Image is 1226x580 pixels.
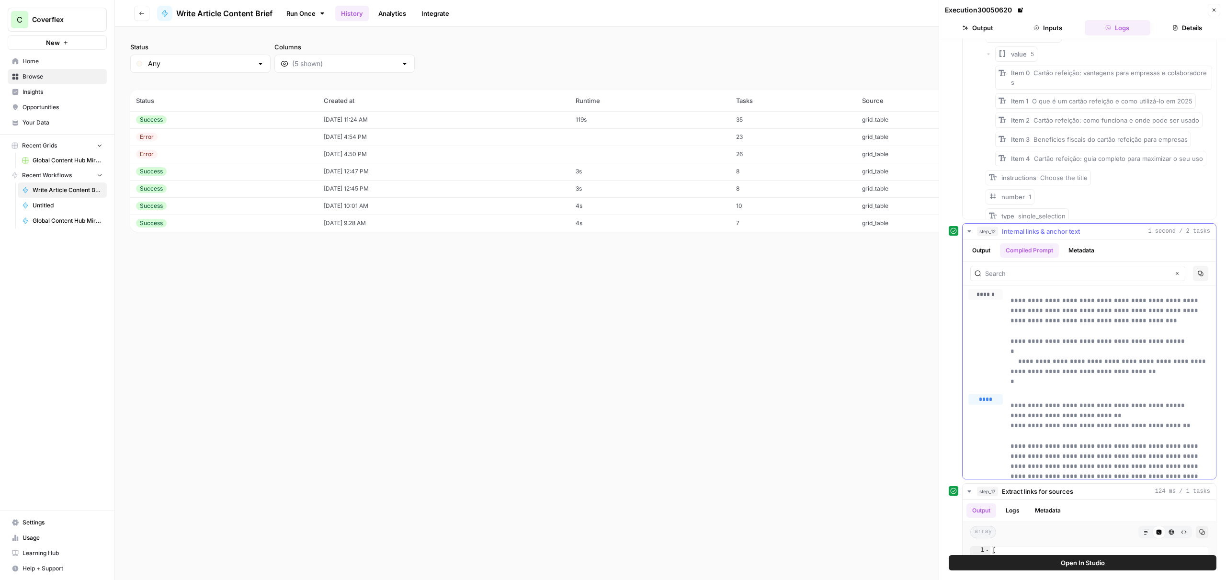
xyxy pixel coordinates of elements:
th: Status [130,90,318,111]
div: 1 [971,546,990,554]
button: Recent Grids [8,138,107,153]
span: Benefícios fiscais do cartão refeição para empresas [1033,136,1188,143]
span: Internal links & anchor text [1002,227,1080,236]
button: Workspace: Coverflex [8,8,107,32]
a: Browse [8,69,107,84]
td: 4s [570,197,730,215]
span: value [1011,49,1027,59]
span: 124 ms / 1 tasks [1155,487,1210,496]
span: Settings [23,518,102,527]
td: grid_table [856,163,1025,180]
button: Output [966,503,996,518]
span: Write Article Content Brief [176,8,272,19]
span: Coverflex [32,15,90,24]
button: Output [945,20,1011,35]
div: Success [136,184,167,193]
span: array [970,526,996,538]
span: Toggle code folding, rows 1 through 8 [985,546,990,554]
span: Item 2 [1011,116,1030,124]
a: Your Data [8,115,107,130]
a: History [335,6,369,21]
div: Success [136,219,167,227]
a: Untitled [18,198,107,213]
span: Opportunities [23,103,102,112]
td: grid_table [856,215,1025,232]
button: Open In Studio [949,555,1216,570]
span: Help + Support [23,564,102,573]
td: grid_table [856,180,1025,197]
input: Any [148,59,253,68]
span: Insights [23,88,102,96]
td: 8 [730,163,856,180]
div: Success [136,115,167,124]
span: Item 4 [1011,155,1030,162]
button: 124 ms / 1 tasks [963,484,1216,499]
span: Open In Studio [1061,558,1105,568]
td: 4s [570,215,730,232]
span: Cartão refeição: vantagens para empresas e colaboradores [1011,69,1207,86]
div: Success [136,167,167,176]
a: Run Once [280,5,331,22]
a: Analytics [373,6,412,21]
a: Write Article Content Brief [18,182,107,198]
span: Cartão refeição: guia completo para maximizar o seu uso [1034,155,1203,162]
div: Success [136,202,167,210]
span: C [17,14,23,25]
span: instructions [1001,174,1036,182]
td: grid_table [856,197,1025,215]
a: Global Content Hub Mirror [18,153,107,168]
span: O que é um cartão refeição e como utilizá-lo em 2025 [1032,97,1192,105]
div: 2 [971,554,990,569]
th: Source [856,90,1025,111]
span: 1 second / 2 tasks [1148,227,1210,236]
th: Created at [318,90,570,111]
a: Home [8,54,107,69]
th: Tasks [730,90,856,111]
span: 5 [1031,50,1034,58]
span: 1 [1029,193,1031,201]
a: Learning Hub [8,546,107,561]
td: [DATE] 4:54 PM [318,128,570,146]
span: number [1001,193,1025,201]
span: Choose the title [1040,174,1088,182]
label: Columns [274,42,415,52]
input: Search [985,269,1169,278]
button: Details [1154,20,1220,35]
a: Insights [8,84,107,100]
td: 3s [570,163,730,180]
a: Integrate [416,6,455,21]
button: Compiled Prompt [1000,243,1059,258]
button: Logs [1085,20,1151,35]
div: Execution 30050620 [945,5,1025,15]
span: type [1001,212,1014,220]
span: Global Content Hub Mirror [33,156,102,165]
button: Metadata [1029,503,1067,518]
button: 1 second / 2 tasks [963,224,1216,239]
span: Recent Grids [22,141,57,150]
td: 7 [730,215,856,232]
td: 119s [570,111,730,128]
input: (5 shown) [292,59,397,68]
button: Recent Workflows [8,168,107,182]
td: [DATE] 9:28 AM [318,215,570,232]
button: Logs [1000,503,1025,518]
span: Learning Hub [23,549,102,557]
th: Runtime [570,90,730,111]
span: Item 3 [1011,136,1030,143]
td: [DATE] 11:24 AM [318,111,570,128]
td: 3s [570,180,730,197]
td: 26 [730,146,856,163]
td: 35 [730,111,856,128]
button: New [8,35,107,50]
span: Global Content Hub Mirror Engine [33,216,102,225]
button: Inputs [1015,20,1081,35]
span: Write Article Content Brief [33,186,102,194]
td: 10 [730,197,856,215]
a: Write Article Content Brief [157,6,272,21]
a: Global Content Hub Mirror Engine [18,213,107,228]
td: 23 [730,128,856,146]
a: Opportunities [8,100,107,115]
td: 8 [730,180,856,197]
span: single_selection [1018,212,1066,220]
span: step_12 [977,227,998,236]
